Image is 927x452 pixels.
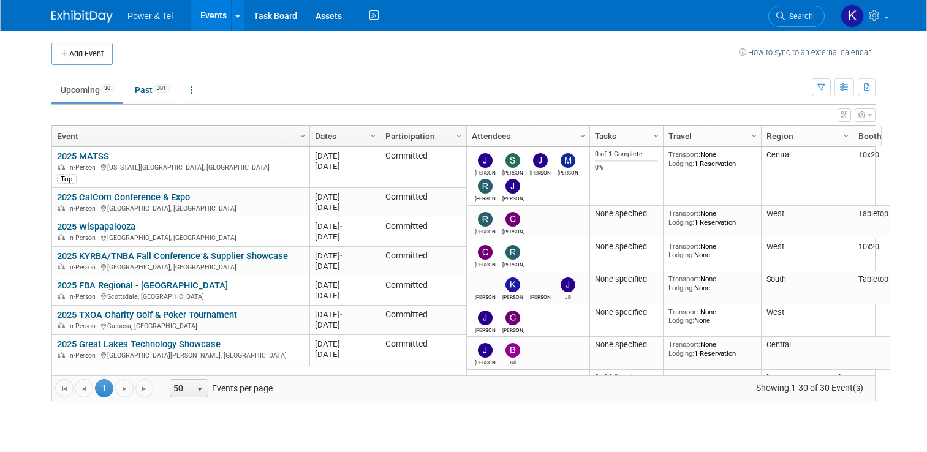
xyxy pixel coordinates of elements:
[454,131,464,141] span: Column Settings
[68,322,99,330] span: In-Person
[367,126,380,144] a: Column Settings
[502,325,524,333] div: Chad Smith
[668,274,700,283] span: Transport:
[153,84,170,93] span: 381
[595,340,659,350] div: None specified
[505,343,520,358] img: Bill Rinehardt
[761,271,853,304] td: South
[668,126,753,146] a: Travel
[58,293,65,299] img: In-Person Event
[68,293,99,301] span: In-Person
[668,373,700,382] span: Transport:
[58,234,65,240] img: In-Person Event
[505,277,520,292] img: Kevin Wilkes
[749,131,759,141] span: Column Settings
[475,325,496,333] div: Josh Hopkins
[761,304,853,337] td: West
[668,209,757,227] div: None 1 Reservation
[75,379,93,397] a: Go to the previous page
[315,151,374,161] div: [DATE]
[475,358,496,366] div: Judd Bartley
[154,379,285,397] span: Events per page
[340,339,342,348] span: -
[533,153,548,168] img: Jason Cook
[478,179,493,194] img: Ron Rafalzik
[668,150,700,159] span: Transport:
[58,352,65,358] img: In-Person Event
[68,263,99,271] span: In-Person
[668,209,700,217] span: Transport:
[668,250,694,259] span: Lodging:
[57,250,288,262] a: 2025 KYRBA/TNBA Fall Conference & Supplier Showcase
[51,43,113,65] button: Add Event
[475,168,496,176] div: Judd Bartley
[841,4,864,28] img: Kelley Hood
[668,307,757,325] div: None None
[195,385,205,394] span: select
[119,384,129,394] span: Go to the next page
[340,281,342,290] span: -
[668,242,757,260] div: None None
[57,320,304,331] div: Catoosa, [GEOGRAPHIC_DATA]
[115,379,134,397] a: Go to the next page
[595,164,659,172] div: 0%
[315,339,374,349] div: [DATE]
[57,203,304,213] div: [GEOGRAPHIC_DATA], [GEOGRAPHIC_DATA]
[380,364,466,394] td: Committed
[340,192,342,202] span: -
[340,151,342,160] span: -
[380,306,466,335] td: Committed
[505,212,520,227] img: Chad Smith
[505,179,520,194] img: Jeff Danner
[58,322,65,328] img: In-Person Event
[315,192,374,202] div: [DATE]
[478,311,493,325] img: Josh Hopkins
[368,131,378,141] span: Column Settings
[126,78,179,102] a: Past381
[478,343,493,358] img: Judd Bartley
[766,126,845,146] a: Region
[55,379,74,397] a: Go to the first page
[315,221,374,232] div: [DATE]
[380,217,466,247] td: Committed
[561,277,575,292] img: JB Fesmire
[478,153,493,168] img: Judd Bartley
[57,126,301,146] a: Event
[380,276,466,306] td: Committed
[298,131,308,141] span: Column Settings
[530,168,551,176] div: Jason Cook
[651,131,661,141] span: Column Settings
[768,6,825,27] a: Search
[340,251,342,260] span: -
[380,247,466,276] td: Committed
[748,126,762,144] a: Column Settings
[561,153,575,168] img: Mike Brems
[478,277,493,292] img: Rob Sanders
[595,126,655,146] a: Tasks
[57,162,304,172] div: [US_STATE][GEOGRAPHIC_DATA], [GEOGRAPHIC_DATA]
[533,277,548,292] img: Brian Berryhill
[478,212,493,227] img: Robin Mayne
[315,261,374,271] div: [DATE]
[140,384,149,394] span: Go to the last page
[761,206,853,239] td: West
[761,238,853,271] td: West
[100,84,114,93] span: 30
[95,379,113,397] span: 1
[668,284,694,292] span: Lodging:
[739,48,876,57] a: How to sync to an external calendar...
[650,126,664,144] a: Column Settings
[577,126,590,144] a: Column Settings
[841,131,851,141] span: Column Settings
[668,218,694,227] span: Lodging:
[68,164,99,171] span: In-Person
[761,337,853,370] td: Central
[453,126,466,144] a: Column Settings
[595,274,659,284] div: None specified
[315,250,374,261] div: [DATE]
[57,280,228,291] a: 2025 FBA Regional - [GEOGRAPHIC_DATA]
[315,309,374,320] div: [DATE]
[68,234,99,242] span: In-Person
[68,352,99,360] span: In-Person
[475,292,496,300] div: Rob Sanders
